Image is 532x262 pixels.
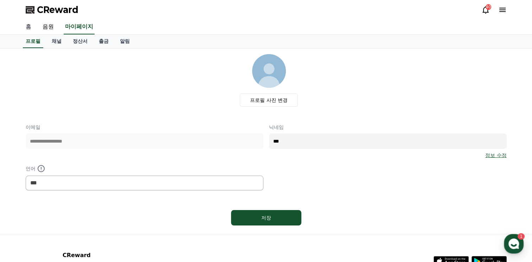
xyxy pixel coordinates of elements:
a: 알림 [114,35,135,48]
a: 프로필 [23,35,43,48]
a: 정보 수정 [485,152,506,159]
a: CReward [26,4,78,15]
a: 정산서 [67,35,93,48]
label: 프로필 사진 변경 [240,93,298,107]
a: 설정 [91,204,135,221]
p: 언어 [26,164,263,173]
div: 저장 [245,214,287,221]
a: 마이페이지 [64,20,95,34]
p: 이메일 [26,124,263,131]
button: 저장 [231,210,301,225]
span: 홈 [22,214,26,220]
span: 대화 [64,215,73,220]
a: 40 [481,6,490,14]
a: 출금 [93,35,114,48]
p: CReward [63,251,148,260]
img: profile_image [252,54,286,88]
a: 채널 [46,35,67,48]
span: CReward [37,4,78,15]
a: 1대화 [46,204,91,221]
div: 40 [486,4,491,10]
span: 1 [71,203,74,209]
a: 음원 [37,20,59,34]
a: 홈 [2,204,46,221]
span: 설정 [109,214,117,220]
a: 홈 [20,20,37,34]
p: 닉네임 [269,124,507,131]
